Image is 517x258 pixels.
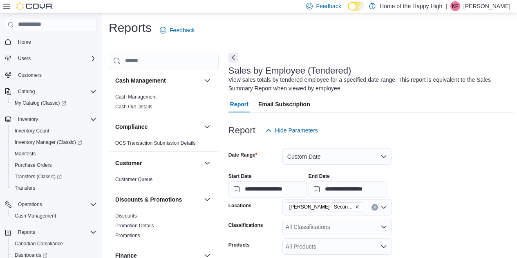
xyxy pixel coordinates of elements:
[115,140,196,146] span: OCS Transaction Submission Details
[11,98,96,108] span: My Catalog (Classic)
[15,87,96,96] span: Catalog
[18,72,42,79] span: Customers
[157,22,198,38] a: Feedback
[15,150,36,157] span: Manifests
[228,222,263,229] label: Classifications
[11,183,38,193] a: Transfers
[109,92,219,115] div: Cash Management
[115,103,152,110] span: Cash Out Details
[228,53,238,63] button: Next
[115,76,166,85] h3: Cash Management
[8,148,100,159] button: Manifests
[115,123,148,131] h3: Compliance
[115,195,201,204] button: Discounts & Promotions
[15,87,38,96] button: Catalog
[11,211,59,221] a: Cash Management
[8,137,100,148] a: Inventory Manager (Classic)
[15,173,62,180] span: Transfers (Classic)
[109,211,219,244] div: Discounts & Promotions
[11,172,65,182] a: Transfers (Classic)
[380,1,442,11] p: Home of the Happy High
[380,204,387,211] button: Open list of options
[445,1,447,11] p: |
[18,88,35,95] span: Catalog
[109,175,219,188] div: Customer
[18,55,31,62] span: Users
[11,126,53,136] a: Inventory Count
[258,96,310,112] span: Email Subscription
[15,240,63,247] span: Canadian Compliance
[15,128,49,134] span: Inventory Count
[2,114,100,125] button: Inventory
[115,232,140,239] span: Promotions
[2,86,100,97] button: Catalog
[109,138,219,151] div: Compliance
[8,210,100,222] button: Cash Management
[15,54,34,63] button: Users
[228,173,252,179] label: Start Date
[228,181,307,197] input: Press the down key to open a popover containing a calendar.
[8,171,100,182] a: Transfers (Classic)
[15,54,96,63] span: Users
[15,70,96,80] span: Customers
[11,239,66,249] a: Canadian Compliance
[230,96,248,112] span: Report
[202,122,212,132] button: Compliance
[18,201,42,208] span: Operations
[11,98,69,108] a: My Catalog (Classic)
[202,76,212,85] button: Cash Management
[11,211,96,221] span: Cash Management
[2,53,100,64] button: Users
[16,2,53,10] img: Cova
[380,224,387,230] button: Open list of options
[109,20,152,36] h1: Reports
[228,152,257,158] label: Date Range
[11,183,96,193] span: Transfers
[18,39,31,45] span: Home
[11,137,85,147] a: Inventory Manager (Classic)
[115,213,137,219] a: Discounts
[228,242,250,248] label: Products
[115,195,182,204] h3: Discounts & Promotions
[170,26,195,34] span: Feedback
[15,114,96,124] span: Inventory
[372,204,378,211] button: Clear input
[228,126,255,135] h3: Report
[228,202,252,209] label: Locations
[11,160,55,170] a: Purchase Orders
[15,200,96,209] span: Operations
[15,37,96,47] span: Home
[11,160,96,170] span: Purchase Orders
[11,137,96,147] span: Inventory Manager (Classic)
[18,229,35,236] span: Reports
[15,213,56,219] span: Cash Management
[450,1,460,11] div: Kayla Parker
[463,1,510,11] p: [PERSON_NAME]
[316,2,341,10] span: Feedback
[289,203,353,211] span: [PERSON_NAME] - Second Ave - Prairie Records
[2,36,100,48] button: Home
[15,185,35,191] span: Transfers
[348,2,365,11] input: Dark Mode
[262,122,321,139] button: Hide Parameters
[202,195,212,204] button: Discounts & Promotions
[18,116,38,123] span: Inventory
[2,69,100,81] button: Customers
[115,223,154,229] a: Promotion Details
[11,239,96,249] span: Canadian Compliance
[8,97,100,109] a: My Catalog (Classic)
[355,204,360,209] button: Remove Warman - Second Ave - Prairie Records from selection in this group
[115,222,154,229] span: Promotion Details
[115,76,201,85] button: Cash Management
[11,149,96,159] span: Manifests
[309,181,387,197] input: Press the down key to open a popover containing a calendar.
[115,104,152,110] a: Cash Out Details
[15,100,66,106] span: My Catalog (Classic)
[2,199,100,210] button: Operations
[115,213,137,219] span: Discounts
[309,173,330,179] label: End Date
[282,148,392,165] button: Custom Date
[115,159,201,167] button: Customer
[15,139,82,146] span: Inventory Manager (Classic)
